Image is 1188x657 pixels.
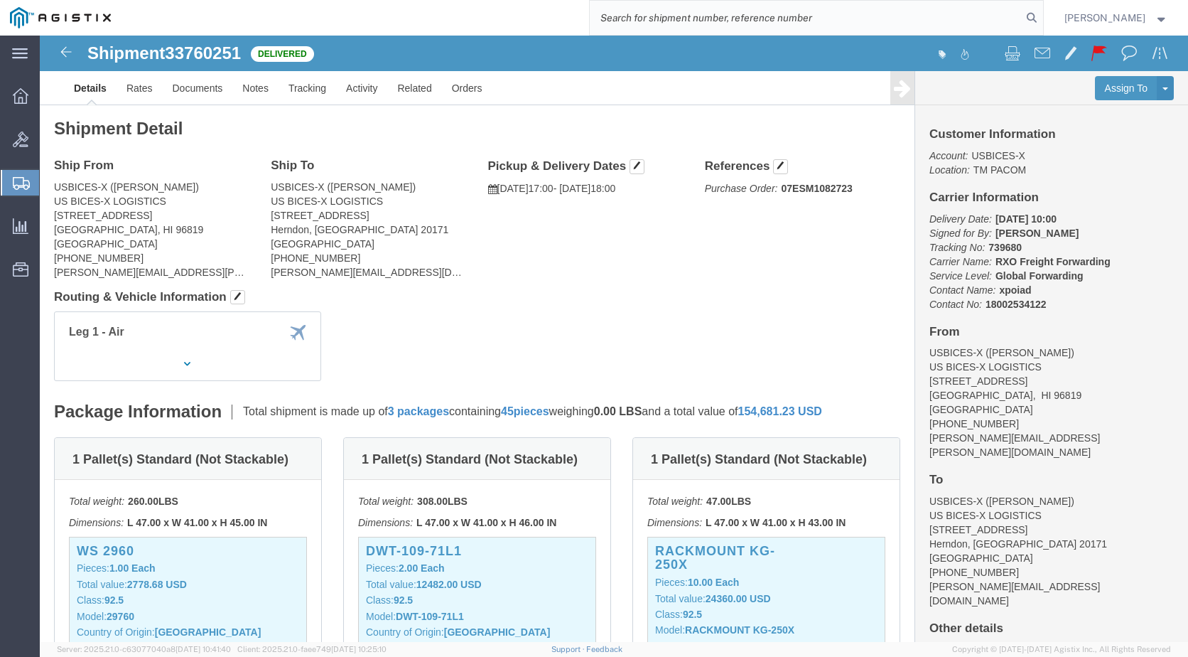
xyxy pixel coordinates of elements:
[590,1,1022,35] input: Search for shipment number, reference number
[237,645,387,653] span: Client: 2025.21.0-faee749
[40,36,1188,642] iframe: FS Legacy Container
[1064,10,1145,26] span: Kenneth Williams
[57,645,231,653] span: Server: 2025.21.0-c63077040a8
[331,645,387,653] span: [DATE] 10:25:10
[1064,9,1169,26] button: [PERSON_NAME]
[952,643,1171,656] span: Copyright © [DATE]-[DATE] Agistix Inc., All Rights Reserved
[551,645,587,653] a: Support
[10,7,111,28] img: logo
[175,645,231,653] span: [DATE] 10:41:40
[586,645,622,653] a: Feedback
